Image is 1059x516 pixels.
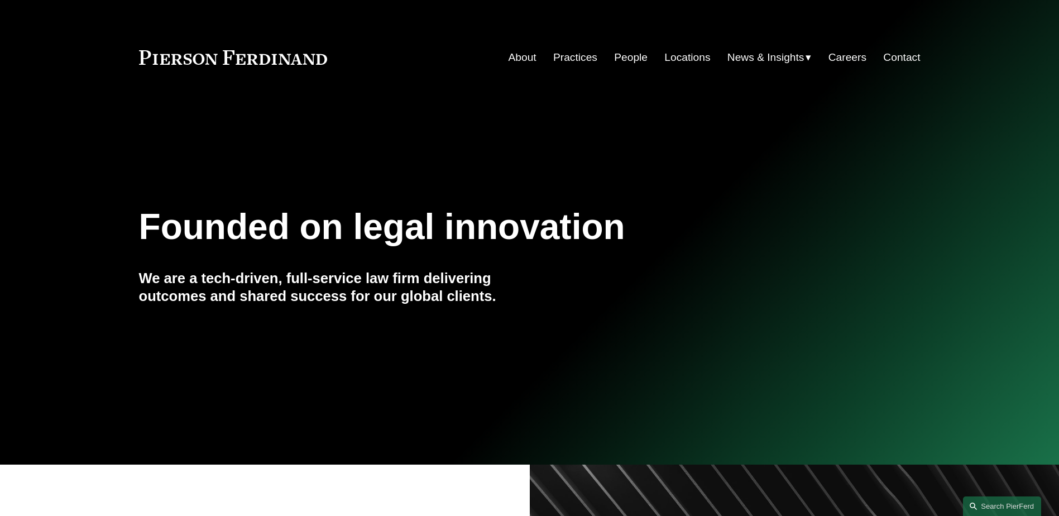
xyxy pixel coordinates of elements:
[139,269,530,305] h4: We are a tech-driven, full-service law firm delivering outcomes and shared success for our global...
[883,47,920,68] a: Contact
[727,48,804,68] span: News & Insights
[139,207,790,247] h1: Founded on legal innovation
[509,47,536,68] a: About
[828,47,866,68] a: Careers
[614,47,648,68] a: People
[664,47,710,68] a: Locations
[553,47,597,68] a: Practices
[727,47,812,68] a: folder dropdown
[963,496,1041,516] a: Search this site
